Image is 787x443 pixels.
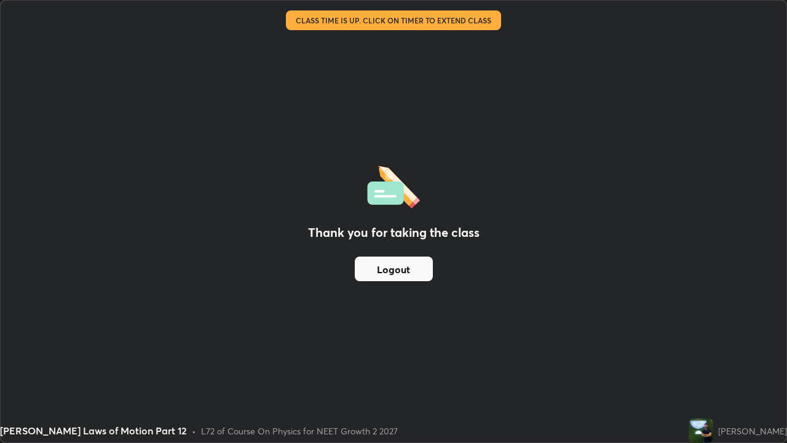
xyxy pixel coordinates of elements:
div: [PERSON_NAME] [718,425,787,437]
div: • [192,425,196,437]
div: L72 of Course On Physics for NEET Growth 2 2027 [201,425,398,437]
h2: Thank you for taking the class [308,223,480,242]
img: offlineFeedback.1438e8b3.svg [367,162,420,209]
button: Logout [355,257,433,281]
img: f0fae9d97c1e44ffb6a168521d894f25.jpg [689,418,713,443]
